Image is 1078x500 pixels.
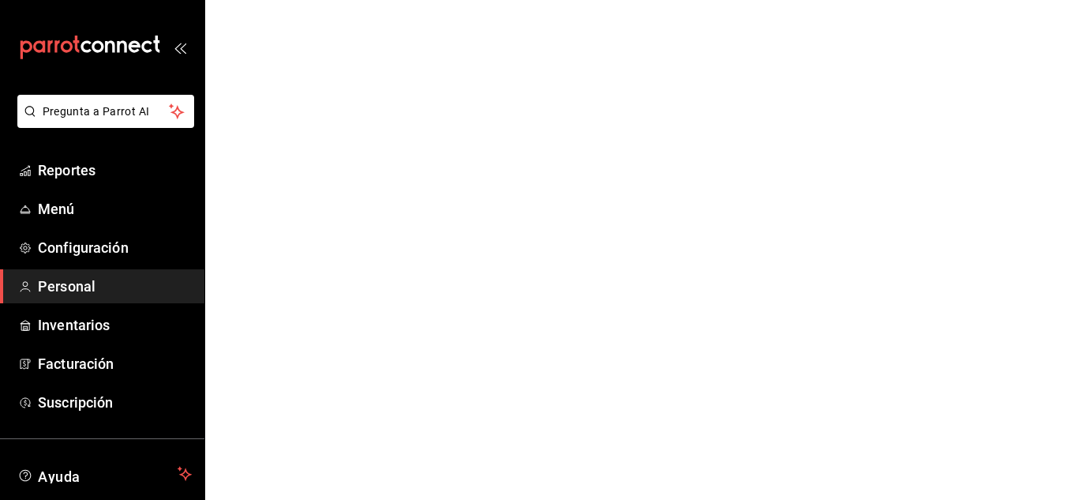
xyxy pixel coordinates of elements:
[38,464,171,483] span: Ayuda
[174,41,186,54] button: open_drawer_menu
[38,198,192,220] span: Menú
[38,276,192,297] span: Personal
[38,237,192,258] span: Configuración
[38,160,192,181] span: Reportes
[38,392,192,413] span: Suscripción
[43,103,170,120] span: Pregunta a Parrot AI
[17,95,194,128] button: Pregunta a Parrot AI
[38,314,192,336] span: Inventarios
[11,115,194,131] a: Pregunta a Parrot AI
[38,353,192,374] span: Facturación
